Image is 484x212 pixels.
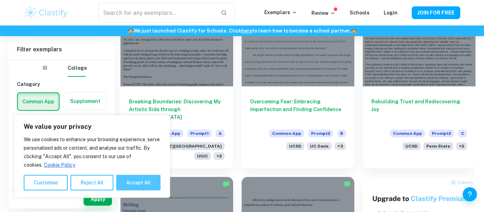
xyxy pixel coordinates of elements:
[128,28,134,34] span: 🏫
[412,6,460,19] button: JOIN FOR FREE
[403,142,421,150] span: UCSD
[423,142,453,150] span: Penn State
[264,8,297,16] p: Exemplars
[286,142,304,150] span: UCSD
[311,9,336,17] p: Review
[456,142,467,150] span: + 2
[350,10,370,16] a: Schools
[363,2,475,168] a: Rebuilding Trust and Rediscovering JoyCommon AppPrompt2CUCSDPenn State+2
[44,162,75,168] a: Cookie Policy
[64,93,106,110] button: Supplement
[9,40,115,59] h6: Filter exemplars
[214,152,225,160] span: + 2
[24,6,69,20] img: Clastify logo
[458,130,467,137] span: C
[120,2,233,168] a: Breaking Boundaries: Discovering My Artistic Side through [GEOGRAPHIC_DATA]Common AppPrompt1A[GEO...
[194,152,211,160] span: UIUC
[351,28,357,34] span: 🏫
[24,122,161,131] p: We value your privacy
[223,181,230,188] img: Marked
[24,135,161,169] p: We use cookies to enhance your browsing experience, serve personalised ads or content, and analys...
[307,142,332,150] span: UC Davis
[129,98,225,121] h6: Breaking Boundaries: Discovering My Artistic Side through [GEOGRAPHIC_DATA]
[463,187,477,201] button: Help and Feedback
[17,80,106,88] h6: Category
[84,193,112,206] button: Apply
[98,3,215,23] input: Search for any exemplars...
[1,27,483,35] h6: We just launched Clastify for Schools. Click to learn how to become a school partner.
[241,28,252,34] a: here
[18,93,59,110] button: Common App
[384,10,398,16] a: Login
[14,115,170,198] div: We value your privacy
[371,98,467,121] h6: Rebuilding Trust and Rediscovering Joy
[68,60,87,77] button: College
[36,60,87,77] div: Filter type choice
[337,130,346,137] span: B
[116,175,161,190] button: Accept All
[344,181,351,188] img: Marked
[24,175,68,190] button: Customise
[390,130,425,137] span: Common App
[216,130,225,137] span: A
[71,175,113,190] button: Reject All
[250,98,346,121] h6: Overcoming Fear: Embracing Imperfection and Finding Confidence
[242,2,354,168] a: Overcoming Fear: Embracing Imperfection and Finding ConfidenceCommon AppPrompt2BUCSDUC Davis+3
[334,142,346,150] span: + 3
[187,130,212,137] span: Prompt 1
[36,60,54,77] button: IB
[429,130,454,137] span: Prompt 2
[269,130,304,137] span: Common App
[308,130,333,137] span: Prompt 2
